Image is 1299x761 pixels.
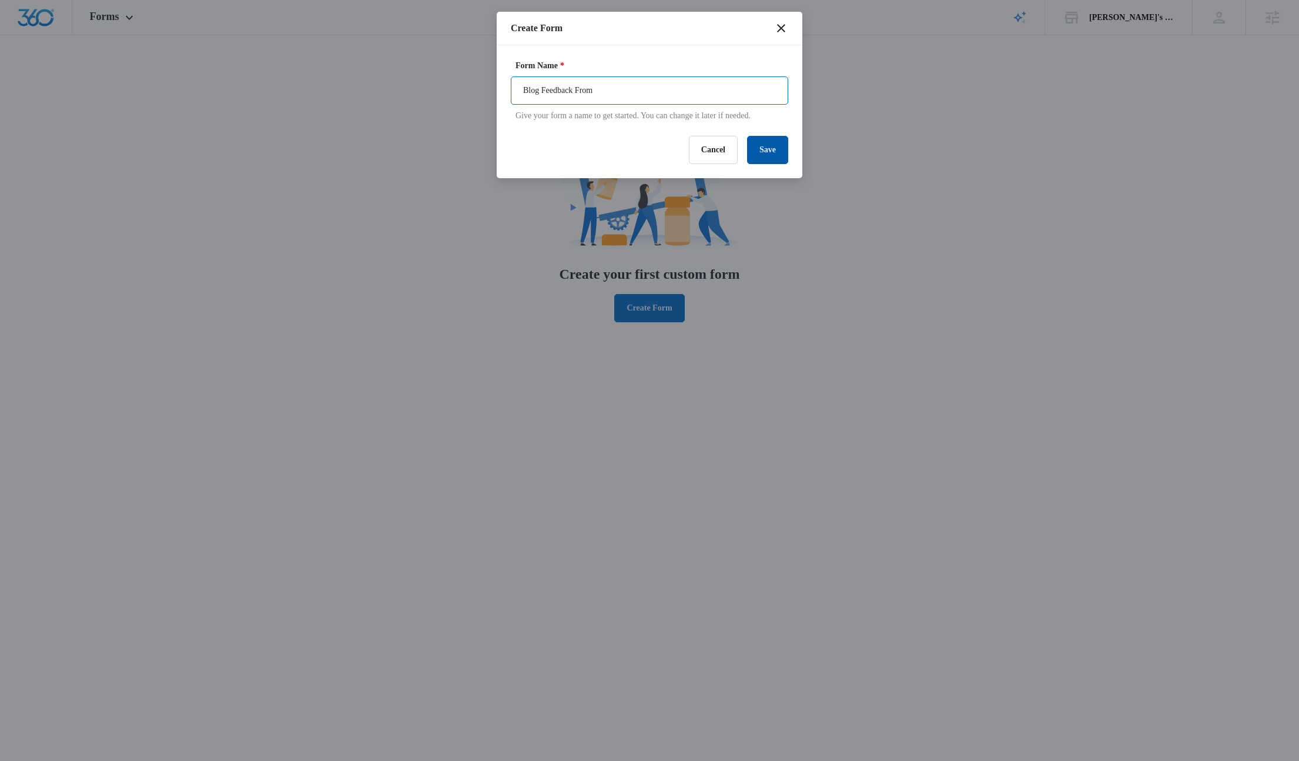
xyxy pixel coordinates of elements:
[511,76,788,105] input: Form Name
[747,136,788,164] button: Save
[774,21,788,35] button: close
[515,59,793,72] label: Form Name
[689,136,738,164] button: Cancel
[511,21,563,35] h1: Create Form
[515,109,788,122] p: Give your form a name to get started. You can change it later if needed.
